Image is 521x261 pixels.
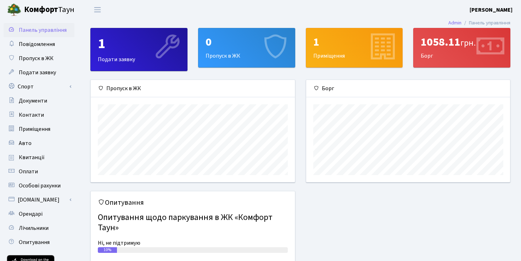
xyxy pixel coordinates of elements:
a: Орендарі [4,207,74,221]
a: Документи [4,94,74,108]
img: logo.png [7,3,21,17]
div: Борг [414,28,510,67]
a: Оплати [4,164,74,179]
a: 1Подати заявку [90,28,187,71]
span: Квитанції [19,153,45,161]
div: 1 [313,35,396,49]
a: [PERSON_NAME] [470,6,512,14]
a: [DOMAIN_NAME] [4,193,74,207]
div: 1 [98,35,180,52]
a: Приміщення [4,122,74,136]
span: Пропуск в ЖК [19,54,54,62]
a: Пропуск в ЖК [4,51,74,65]
span: грн. [460,37,476,49]
a: Опитування [4,235,74,249]
span: Контакти [19,111,44,119]
span: Лічильники [19,224,49,232]
a: Панель управління [4,23,74,37]
a: Авто [4,136,74,150]
a: 1Приміщення [306,28,403,68]
span: Приміщення [19,125,50,133]
div: Пропуск в ЖК [198,28,295,67]
div: Приміщення [306,28,403,67]
a: Спорт [4,80,74,94]
span: Особові рахунки [19,182,61,190]
div: 10% [98,247,117,253]
button: Переключити навігацію [89,4,106,16]
li: Панель управління [461,19,510,27]
a: Особові рахунки [4,179,74,193]
a: Подати заявку [4,65,74,80]
span: Орендарі [19,210,43,218]
a: Лічильники [4,221,74,235]
a: Квитанції [4,150,74,164]
div: 1058.11 [421,35,503,49]
span: Оплати [19,168,38,175]
a: Контакти [4,108,74,122]
h5: Опитування [98,198,288,207]
a: 0Пропуск в ЖК [198,28,295,68]
span: Таун [24,4,74,16]
div: 0 [206,35,288,49]
div: Ні, не підтримую [98,239,288,247]
nav: breadcrumb [438,16,521,30]
span: Панель управління [19,26,67,34]
span: Повідомлення [19,40,55,48]
span: Авто [19,139,32,147]
span: Подати заявку [19,69,56,76]
span: Документи [19,97,47,105]
span: Опитування [19,238,50,246]
div: Подати заявку [91,28,187,71]
div: Пропуск в ЖК [91,80,295,97]
h4: Опитування щодо паркування в ЖК «Комфорт Таун» [98,210,288,236]
a: Повідомлення [4,37,74,51]
div: Борг [306,80,510,97]
b: Комфорт [24,4,58,15]
a: Admin [448,19,461,27]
